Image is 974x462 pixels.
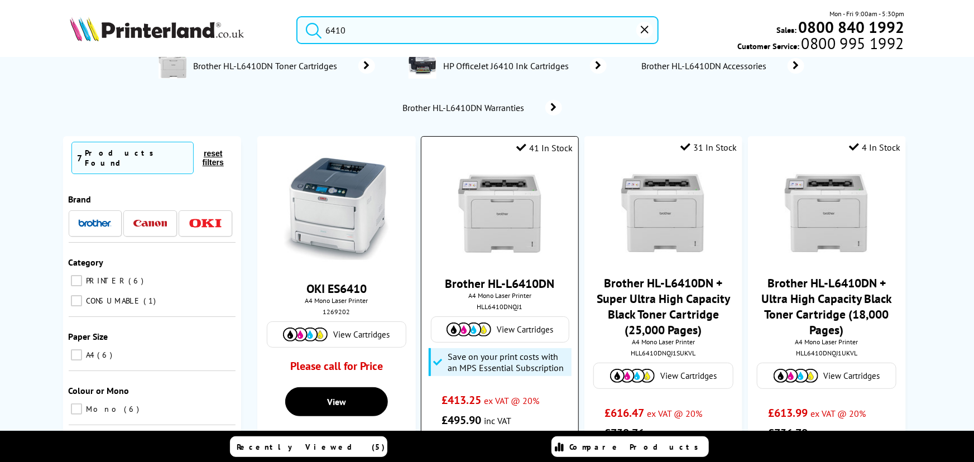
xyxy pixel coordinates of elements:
input: PRINTER 6 [71,275,82,286]
div: HLL6410DNQJ1 [430,302,570,311]
span: Mon - Fri 9:00am - 5:30pm [829,8,904,19]
span: A4 Mono Laser Printer [590,338,737,346]
span: Colour or Mono [69,385,129,396]
span: Mono [84,404,123,414]
img: Printerland Logo [70,17,244,41]
span: CONSUMABLE [84,296,143,306]
span: Brother HL-L6410DN Warranties [401,102,529,113]
a: Compare Products [551,436,709,457]
a: View Cartridges [763,369,890,383]
img: ES6410-left-small.jpg [284,156,390,262]
a: Brother HL-L6410DN Toner Cartridges [192,51,375,81]
div: 41 In Stock [516,142,573,153]
b: 0800 840 1992 [798,17,904,37]
img: Cartridges [447,323,491,336]
a: Brother HL-L6410DN + Ultra High Capacity Black Toner Cartridge (18,000 Pages) [761,275,892,338]
span: inc VAT [647,428,674,439]
a: Brother HL-L6410DN + Super Ultra High Capacity Black Toner Cartridge (25,000 Pages) [597,275,730,338]
span: ex VAT @ 20% [484,395,539,406]
span: View [327,396,346,407]
a: OKI ES6410 [306,281,367,296]
span: 6 [124,404,142,414]
a: View Cartridges [273,328,400,341]
input: Search product or brand [296,16,659,44]
a: Printerland Logo [70,17,282,44]
a: Recently Viewed (5) [230,436,387,457]
span: View Cartridges [497,324,553,335]
span: View Cartridges [333,329,390,340]
img: brother-HL-L6410DN-front-small.jpg [785,172,869,256]
input: A4 6 [71,349,82,360]
button: reset filters [194,148,233,167]
div: HLL6410DNQJ1SUKVL [593,349,734,357]
span: Compare Products [570,442,705,452]
span: Customer Service: [738,38,904,51]
span: £739.76 [604,426,644,440]
a: View Cartridges [599,369,727,383]
div: Products Found [85,148,188,168]
div: 1269202 [266,307,407,316]
span: Sales: [776,25,797,35]
img: Cartridges [283,328,328,341]
a: Brother HL-L6410DN Accessories [640,58,804,74]
span: A4 Mono Laser Printer [754,338,900,346]
div: 31 In Stock [680,142,737,153]
span: A4 Mono Laser Printer [263,296,410,305]
span: £616.47 [604,406,644,420]
a: Brother HL-L6410DN [445,276,555,291]
img: Brother [78,219,112,227]
div: 4 In Stock [849,142,900,153]
input: Mono 6 [71,403,82,415]
a: HP OfficeJet J6410 Ink Cartridges [442,51,607,81]
input: CONSUMABLE 1 [71,295,82,306]
a: 0800 840 1992 [797,22,904,32]
span: Brother HL-L6410DN Accessories [640,60,771,71]
span: Brand [69,194,92,205]
div: HLL6410DNQJ1UKVL [756,349,898,357]
span: ex VAT @ 20% [810,408,866,419]
span: ex VAT @ 20% [647,408,702,419]
span: Category [69,257,104,268]
span: inc VAT [484,415,511,426]
span: A4 [84,350,97,360]
span: 0800 995 1992 [800,38,904,49]
img: brother-HL-L6410DN-front-small.jpg [621,172,705,256]
span: 6 [98,350,116,360]
img: Cartridges [610,369,655,383]
span: PRINTER [84,276,128,286]
img: OKI [189,219,222,228]
span: £613.99 [768,406,808,420]
span: £495.90 [442,413,481,427]
span: 1 [144,296,159,306]
span: HP OfficeJet J6410 Ink Cartridges [442,60,573,71]
img: HL-L6410DN-deptimage.jpg [159,51,186,79]
span: Brother HL-L6410DN Toner Cartridges [192,60,342,71]
a: View [285,387,388,416]
a: Brother HL-L6410DN Warranties [401,100,562,116]
span: A4 Mono Laser Printer [427,291,573,300]
span: View Cartridges [660,370,717,381]
img: brother-HL-L6410DN-front-small.jpg [458,173,542,257]
span: 6 [129,276,147,286]
div: Please call for Price [277,359,395,379]
span: Recently Viewed (5) [237,442,386,452]
img: Canon [133,220,167,227]
span: 7 [78,152,83,163]
img: J6400-conspage.jpg [409,51,436,79]
span: £736.79 [768,426,808,440]
span: Save on your print costs with an MPS Essential Subscription [448,351,569,373]
span: View Cartridges [824,370,880,381]
img: Cartridges [774,369,818,383]
span: inc VAT [810,428,838,439]
span: £413.25 [442,393,481,407]
span: Paper Size [69,331,108,342]
a: View Cartridges [437,323,563,336]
